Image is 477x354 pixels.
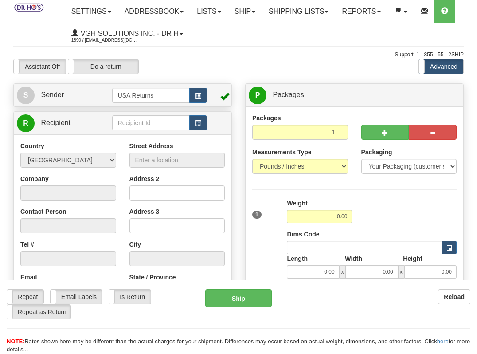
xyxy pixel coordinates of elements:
[228,0,262,23] a: Ship
[340,265,346,279] span: x
[71,36,138,45] span: 1890 / [EMAIL_ADDRESS][DOMAIN_NAME]
[252,114,281,122] label: Packages
[68,59,138,74] label: Do a return
[51,290,102,304] label: Email Labels
[205,289,271,307] button: Ship
[345,254,362,263] label: Width
[457,132,476,222] iframe: chat widget
[398,265,404,279] span: x
[7,305,70,319] label: Repeat as Return
[190,0,227,23] a: Lists
[335,0,387,23] a: Reports
[403,254,422,263] label: Height
[112,115,190,130] input: Recipient Id
[419,59,463,74] label: Advanced
[112,88,190,103] input: Sender Id
[249,86,460,104] a: P Packages
[118,0,191,23] a: Addressbook
[287,230,319,239] label: Dims Code
[438,289,470,304] button: Reload
[444,293,465,300] b: Reload
[20,273,37,282] label: Email
[20,207,66,216] label: Contact Person
[13,51,464,59] div: Support: 1 - 855 - 55 - 2SHIP
[41,119,70,126] span: Recipient
[20,142,44,150] label: Country
[65,0,118,23] a: Settings
[361,148,392,157] label: Packaging
[7,290,43,304] label: Repeat
[129,273,176,282] label: State / Province
[287,254,308,263] label: Length
[129,207,160,216] label: Address 3
[7,338,24,345] span: NOTE:
[287,199,307,208] label: Weight
[20,240,34,249] label: Tel #
[41,91,64,98] span: Sender
[252,148,312,157] label: Measurements Type
[129,240,141,249] label: City
[17,114,102,132] a: R Recipient
[273,91,304,98] span: Packages
[17,87,35,104] span: S
[65,23,190,45] a: VGH Solutions Inc. - Dr H 1890 / [EMAIL_ADDRESS][DOMAIN_NAME]
[129,174,160,183] label: Address 2
[78,30,179,37] span: VGH Solutions Inc. - Dr H
[109,290,151,304] label: Is Return
[252,211,262,219] span: 1
[13,2,44,12] img: logo1890.jpg
[17,114,35,132] span: R
[20,174,49,183] label: Company
[262,0,335,23] a: Shipping lists
[17,86,112,104] a: S Sender
[14,59,66,74] label: Assistant Off
[129,153,225,168] input: Enter a location
[249,87,266,104] span: P
[129,142,173,150] label: Street Address
[437,338,449,345] a: here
